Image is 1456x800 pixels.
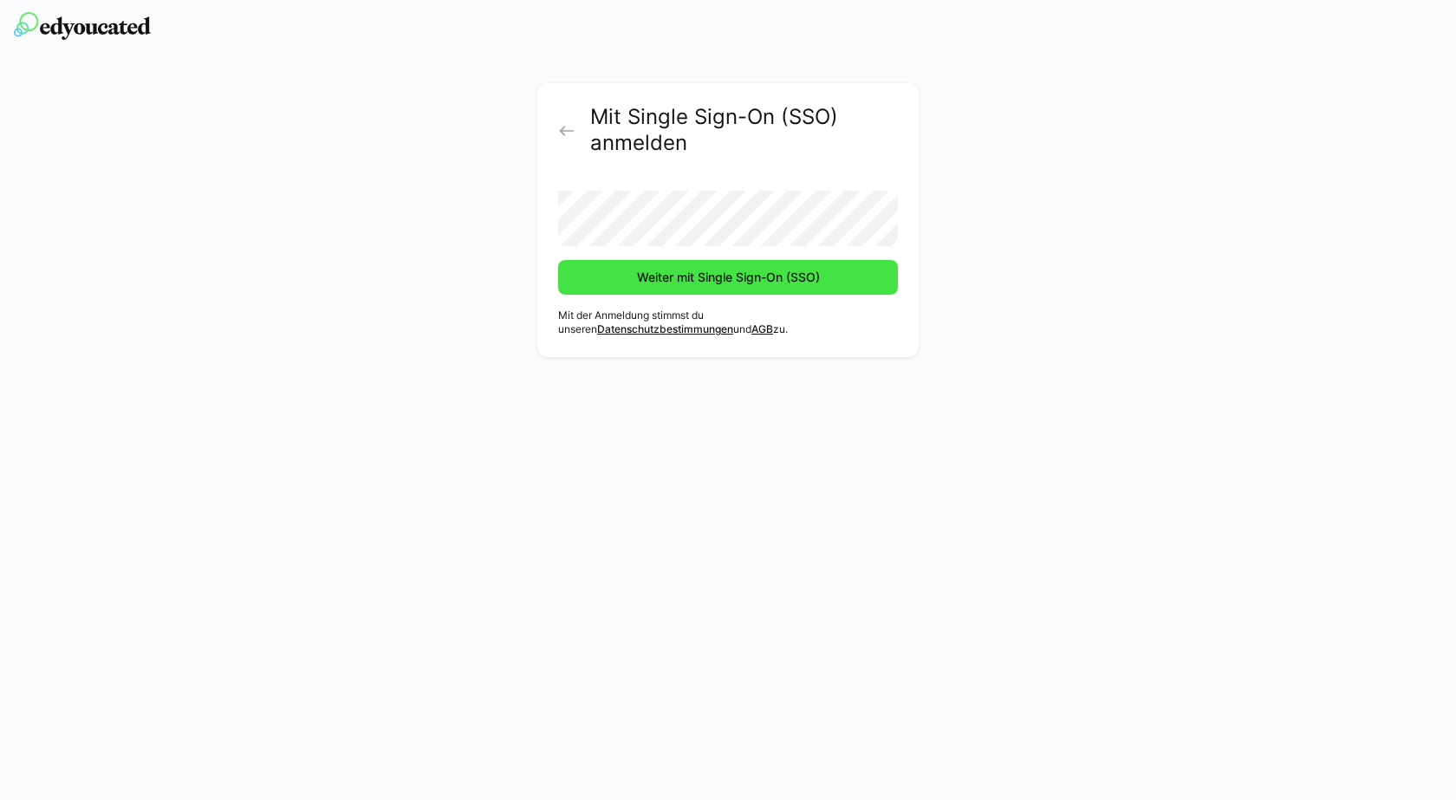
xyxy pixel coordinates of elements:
[597,322,733,335] a: Datenschutzbestimmungen
[751,322,773,335] a: AGB
[634,269,822,286] span: Weiter mit Single Sign-On (SSO)
[558,309,898,336] p: Mit der Anmeldung stimmst du unseren und zu.
[590,104,898,156] h2: Mit Single Sign-On (SSO) anmelden
[558,260,898,295] button: Weiter mit Single Sign-On (SSO)
[14,12,151,40] img: edyoucated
